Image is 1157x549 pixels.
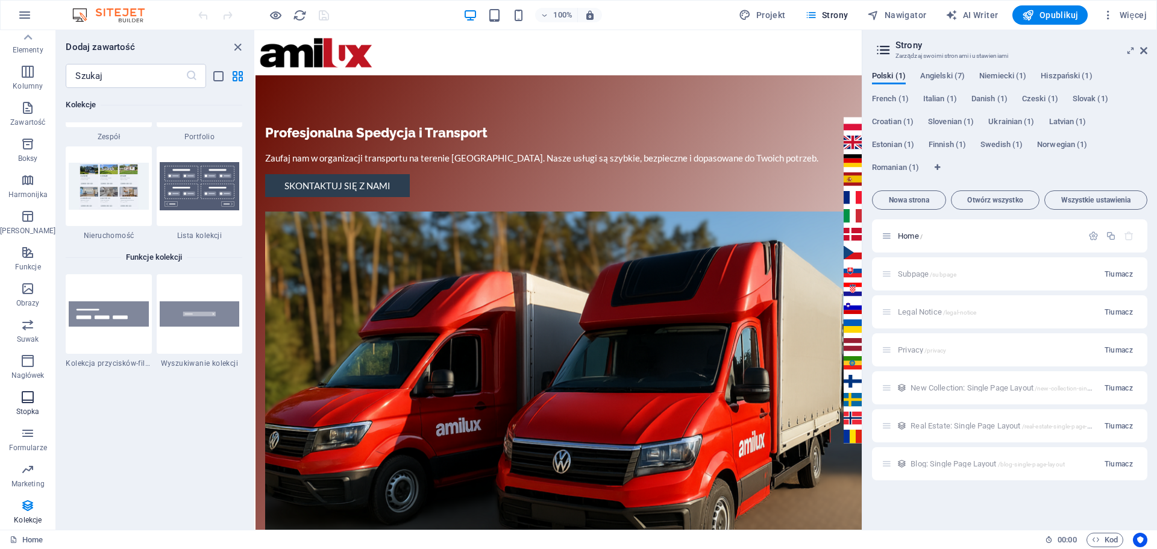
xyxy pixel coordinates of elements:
span: Czeski (1) [1022,92,1058,108]
button: Tłumacz [1100,378,1138,398]
span: Strony [805,9,848,21]
span: Angielski (7) [920,69,965,86]
span: Kod [1092,533,1118,547]
span: Nieruchomość [66,231,151,240]
h6: Czas sesji [1045,533,1077,547]
p: Suwak [17,334,39,344]
button: reload [292,8,307,22]
input: Szukaj [66,64,185,88]
div: Projekt (Ctrl+Alt+Y) [734,5,790,25]
span: Croatian (1) [872,115,914,131]
h6: Dodaj zawartość [66,40,135,54]
div: Home/ [894,232,1082,240]
span: Kolekcja przycisków-filtrów [66,359,151,368]
button: Projekt [734,5,790,25]
button: Tłumacz [1100,265,1138,284]
button: Wszystkie ustawienia [1044,190,1147,210]
div: Wyszukiwanie kolekcji [157,274,242,368]
p: Stopka [16,407,40,416]
button: Nowa strona [872,190,946,210]
button: Kod [1086,533,1123,547]
span: Otwórz wszystko [956,196,1034,204]
p: Elementy [13,45,43,55]
h3: Zarządzaj swoimi stronami i ustawieniami [895,51,1123,61]
button: list-view [211,69,225,83]
img: collectionscontainer1.svg [160,162,239,210]
span: Wszystkie ustawienia [1050,196,1142,204]
span: Wyszukiwanie kolekcji [157,359,242,368]
img: collections-filter.svg [69,301,148,327]
span: AI Writer [945,9,998,21]
button: Tłumacz [1100,303,1138,322]
h6: Funkcje kolekcji [121,250,187,265]
button: grid-view [230,69,245,83]
div: Zakładki językowe [872,71,1147,186]
span: Tłumacz [1105,383,1133,393]
div: Nieruchomość [66,146,151,240]
span: Portfolio [157,132,242,142]
i: Przeładuj stronę [293,8,307,22]
img: collections-search-bar.svg [160,301,239,327]
span: / [920,233,923,240]
span: 00 00 [1058,533,1076,547]
button: Strony [800,5,853,25]
span: Tłumacz [1105,459,1133,469]
img: real_estate_extension.jpg [69,163,148,210]
span: Tłumacz [1105,421,1133,431]
button: AI Writer [941,5,1003,25]
h6: 100% [553,8,572,22]
span: Lista kolekcji [157,231,242,240]
button: Tłumacz [1100,454,1138,474]
button: Nawigator [862,5,931,25]
button: Więcej [1097,5,1152,25]
i: Po zmianie rozmiaru automatycznie dostosowuje poziom powiększenia do wybranego urządzenia. [585,10,595,20]
span: Tłumacz [1105,269,1133,279]
h2: Strony [895,40,1147,51]
span: Romanian (1) [872,160,919,177]
div: Kolekcja przycisków-filtrów [66,274,151,368]
button: Kliknij tutaj, aby wyjść z trybu podglądu i kontynuować edycję [268,8,283,22]
span: Swedish (1) [980,137,1023,154]
span: Więcej [1102,9,1147,21]
div: Lista kolekcji [157,146,242,240]
span: : [1066,535,1068,544]
p: Nagłówek [11,371,45,380]
span: Niemiecki (1) [979,69,1026,86]
span: Opublikuj [1022,9,1078,21]
button: 100% [535,8,578,22]
span: Tłumacz [1105,307,1133,317]
span: Kliknij, aby otworzyć stronę [898,231,923,240]
span: Italian (1) [923,92,957,108]
button: Tłumacz [1100,340,1138,360]
span: French (1) [872,92,909,108]
button: Opublikuj [1012,5,1088,25]
span: Norwegian (1) [1037,137,1087,154]
span: Polski (1) [872,69,906,86]
span: Ukrainian (1) [988,115,1034,131]
p: Harmonijka [8,190,48,199]
span: Nowa strona [877,196,941,204]
p: Funkcje [15,262,41,272]
span: Latvian (1) [1049,115,1086,131]
span: Slovak (1) [1073,92,1108,108]
p: Kolumny [13,81,43,91]
span: Nawigator [867,9,926,21]
span: Finnish (1) [929,137,966,154]
button: Tłumacz [1100,416,1138,436]
p: Marketing [11,479,45,489]
span: Estonian (1) [872,137,914,154]
span: Tłumacz [1105,345,1133,355]
span: Zespół [66,132,151,142]
span: Danish (1) [971,92,1008,108]
span: Slovenian (1) [928,115,974,131]
button: Otwórz wszystko [951,190,1039,210]
p: Formularze [9,443,47,453]
span: Hiszpański (1) [1041,69,1092,86]
img: Editor Logo [69,8,160,22]
span: Projekt [739,9,785,21]
p: Obrazy [16,298,40,308]
a: Kliknij, aby anulować zaznaczenie. Kliknij dwukrotnie, aby otworzyć Strony [10,533,43,547]
p: Zawartość [10,118,45,127]
h6: Kolekcje [66,98,242,112]
button: close panel [230,40,245,54]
